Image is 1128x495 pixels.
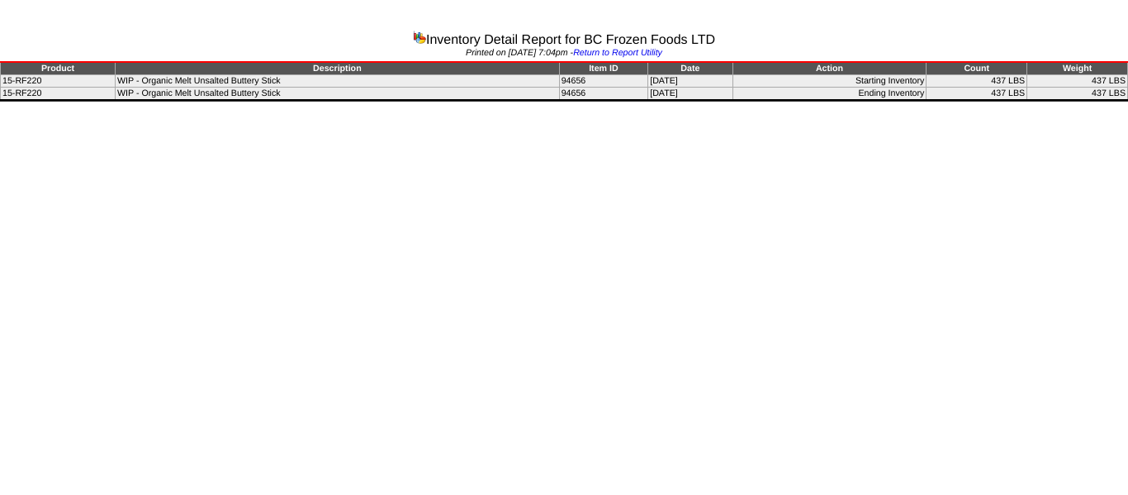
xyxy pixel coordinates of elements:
[1,88,116,101] td: 15-RF220
[648,75,732,88] td: [DATE]
[927,88,1027,101] td: 437 LBS
[927,62,1027,75] td: Count
[732,88,927,101] td: Ending Inventory
[732,62,927,75] td: Action
[1027,75,1128,88] td: 437 LBS
[559,62,648,75] td: Item ID
[648,88,732,101] td: [DATE]
[1027,62,1128,75] td: Weight
[648,62,732,75] td: Date
[1,75,116,88] td: 15-RF220
[559,75,648,88] td: 94656
[927,75,1027,88] td: 437 LBS
[573,48,662,58] a: Return to Report Utility
[413,31,426,44] img: graph.gif
[116,62,560,75] td: Description
[1027,88,1128,101] td: 437 LBS
[1,62,116,75] td: Product
[732,75,927,88] td: Starting Inventory
[116,88,560,101] td: WIP - Organic Melt Unsalted Buttery Stick
[559,88,648,101] td: 94656
[116,75,560,88] td: WIP - Organic Melt Unsalted Buttery Stick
